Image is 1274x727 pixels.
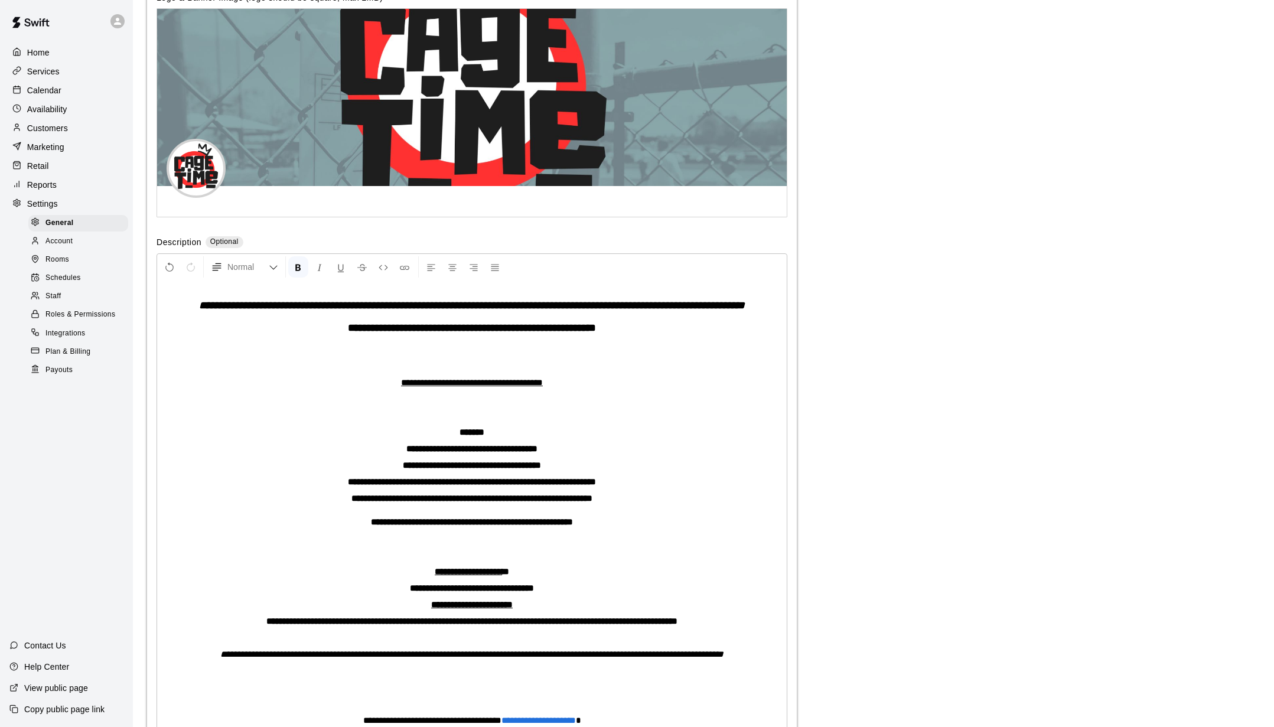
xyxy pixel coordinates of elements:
div: Integrations [28,325,128,342]
p: Marketing [27,141,64,153]
button: Redo [181,256,201,278]
a: Calendar [9,81,123,99]
button: Center Align [442,256,462,278]
a: Home [9,44,123,61]
a: Integrations [28,324,133,343]
span: Plan & Billing [45,346,90,358]
span: Schedules [45,272,81,284]
p: Services [27,66,60,77]
div: Staff [28,288,128,305]
p: Help Center [24,661,69,673]
div: Schedules [28,270,128,286]
button: Undo [159,256,180,278]
a: Services [9,63,123,80]
button: Right Align [464,256,484,278]
span: General [45,217,74,229]
span: Account [45,236,73,247]
p: Customers [27,122,68,134]
p: Availability [27,103,67,115]
p: View public page [24,682,88,694]
a: Settings [9,195,123,213]
a: Customers [9,119,123,137]
a: Plan & Billing [28,343,133,361]
a: Marketing [9,138,123,156]
p: Home [27,47,50,58]
a: Reports [9,176,123,194]
button: Insert Code [373,256,393,278]
span: Normal [227,261,269,273]
a: Staff [28,288,133,306]
label: Description [157,236,201,250]
a: Account [28,232,133,250]
a: Schedules [28,269,133,288]
p: Contact Us [24,640,66,651]
a: Rooms [28,251,133,269]
span: Roles & Permissions [45,309,115,321]
button: Insert Link [395,256,415,278]
span: Integrations [45,328,86,340]
div: Roles & Permissions [28,307,128,323]
span: Payouts [45,364,73,376]
button: Format Strikethrough [352,256,372,278]
button: Format Bold [288,256,308,278]
p: Retail [27,160,49,172]
p: Settings [27,198,58,210]
a: Payouts [28,361,133,379]
button: Format Underline [331,256,351,278]
a: General [28,214,133,232]
p: Copy public page link [24,703,105,715]
span: Rooms [45,254,69,266]
button: Format Italics [309,256,330,278]
a: Roles & Permissions [28,306,133,324]
button: Left Align [421,256,441,278]
div: Plan & Billing [28,344,128,360]
div: General [28,215,128,232]
div: Payouts [28,362,128,379]
div: Rooms [28,252,128,268]
span: Optional [210,237,239,246]
button: Formatting Options [206,256,283,278]
p: Calendar [27,84,61,96]
span: Staff [45,291,61,302]
a: Availability [9,100,123,118]
a: Retail [9,157,123,175]
p: Reports [27,179,57,191]
button: Justify Align [485,256,505,278]
div: Account [28,233,128,250]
